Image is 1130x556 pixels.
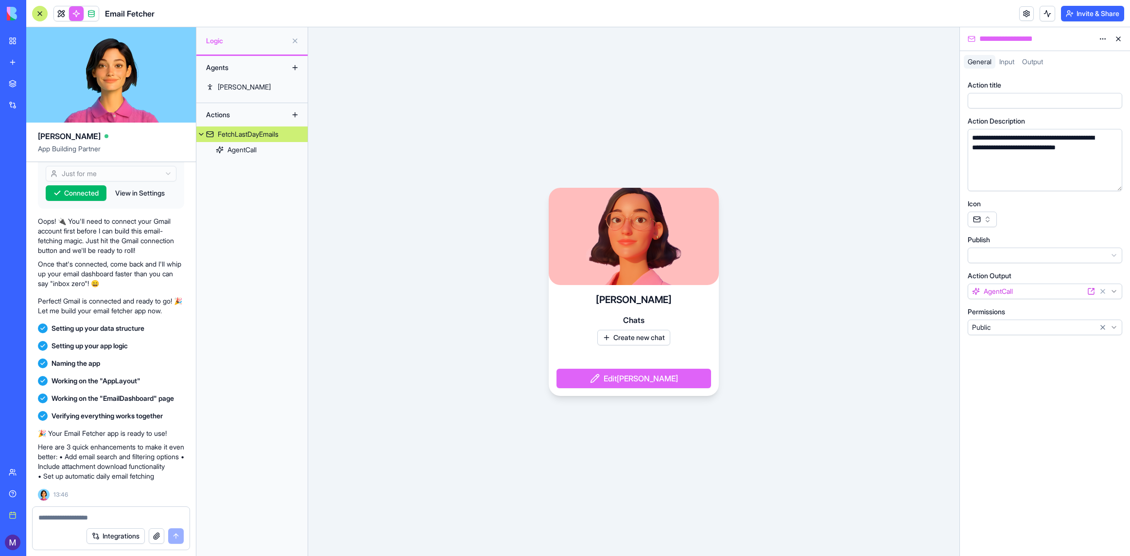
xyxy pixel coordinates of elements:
[38,130,101,142] span: [PERSON_NAME]
[52,411,163,421] span: Verifying everything works together
[968,235,990,245] label: Publish
[206,36,287,46] span: Logic
[597,330,670,345] button: Create new chat
[5,535,20,550] img: ACg8ocJtOslkEheqcbxbRNY-DBVyiSoWR6j0po04Vm4_vNZB470J1w=s96-c
[968,80,1001,90] label: Action title
[38,442,184,481] p: Here are 3 quick enhancements to make it even better: • Add email search and filtering options • ...
[196,126,308,142] a: FetchLastDayEmails
[218,129,278,139] div: FetchLastDayEmails
[968,116,1025,126] label: Action Description
[38,259,184,288] p: Once that's connected, come back and I'll whip up your email dashboard faster than you can say "i...
[623,314,644,326] span: Chats
[201,60,279,75] div: Agents
[218,82,271,92] div: [PERSON_NAME]
[110,185,170,201] button: View in Settings
[52,376,140,386] span: Working on the "AppLayout"
[1022,57,1043,66] span: Output
[52,341,128,351] span: Setting up your app logic
[1061,6,1124,21] button: Invite & Share
[596,293,672,306] h4: [PERSON_NAME]
[105,8,155,19] h1: Email Fetcher
[201,107,279,123] div: Actions
[968,57,991,66] span: General
[968,271,1011,281] label: Action Output
[556,369,711,388] button: Edit[PERSON_NAME]
[52,394,174,403] span: Working on the "EmailDashboard" page
[38,296,184,316] p: Perfect! Gmail is connected and ready to go! 🎉 Let me build your email fetcher app now.
[38,144,184,161] span: App Building Partner
[38,489,50,501] img: Ella_00000_wcx2te.png
[999,57,1014,66] span: Input
[52,359,100,368] span: Naming the app
[38,216,184,255] p: Oops! 🔌 You'll need to connect your Gmail account first before I can build this email-fetching ma...
[87,528,145,544] button: Integrations
[46,185,106,201] button: Connected
[7,7,67,20] img: logo
[196,79,308,95] a: [PERSON_NAME]
[38,429,184,438] p: 🎉 Your Email Fetcher app is ready to use!
[227,145,257,155] div: AgentCall
[52,323,144,333] span: Setting up your data structure
[53,491,68,499] span: 13:46
[968,199,981,209] label: Icon
[64,188,99,198] span: Connected
[196,142,308,158] a: AgentCall
[968,307,1005,317] label: Permissions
